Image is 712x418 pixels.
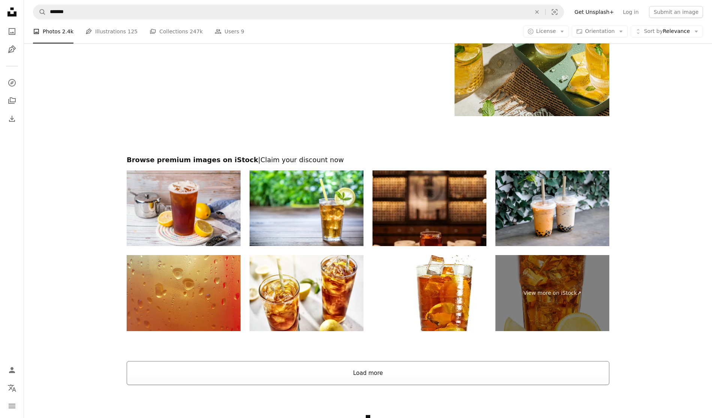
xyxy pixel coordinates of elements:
[128,27,138,36] span: 125
[585,28,615,34] span: Orientation
[529,5,545,19] button: Clear
[127,361,609,385] button: Load more
[523,25,569,37] button: License
[127,170,241,246] img: Iced lemon black tea with sugar pot and spoon served in disposable glass isolated on table side v...
[546,5,564,19] button: Visual search
[33,5,46,19] button: Search Unsplash
[85,19,138,43] a: Illustrations 125
[4,24,19,39] a: Photos
[4,363,19,378] a: Log in / Sign up
[631,25,703,37] button: Sort byRelevance
[215,19,244,43] a: Users 9
[241,27,244,36] span: 9
[33,4,564,19] form: Find visuals sitewide
[536,28,556,34] span: License
[495,170,609,246] img: milk tea or thai tea or bubble tea and iced coffee
[127,255,241,331] img: cold drink
[372,170,486,246] img: Refreshing drink
[250,255,363,331] img: two ice cold glasses of iced tea with lemons
[150,19,203,43] a: Collections 247k
[250,170,363,246] img: Lemon ice tea
[190,27,203,36] span: 247k
[649,6,703,18] button: Submit an image
[644,28,663,34] span: Sort by
[572,25,628,37] button: Orientation
[4,42,19,57] a: Illustrations
[4,93,19,108] a: Collections
[372,255,486,331] img: Ice tea with splash in glass
[644,28,690,35] span: Relevance
[618,6,643,18] a: Log in
[4,4,19,21] a: Home — Unsplash
[258,156,344,164] span: | Claim your discount now
[127,155,609,164] h2: Browse premium images on iStock
[4,111,19,126] a: Download History
[4,75,19,90] a: Explore
[495,255,609,331] a: View more on iStock↗
[570,6,618,18] a: Get Unsplash+
[4,399,19,414] button: Menu
[4,381,19,396] button: Language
